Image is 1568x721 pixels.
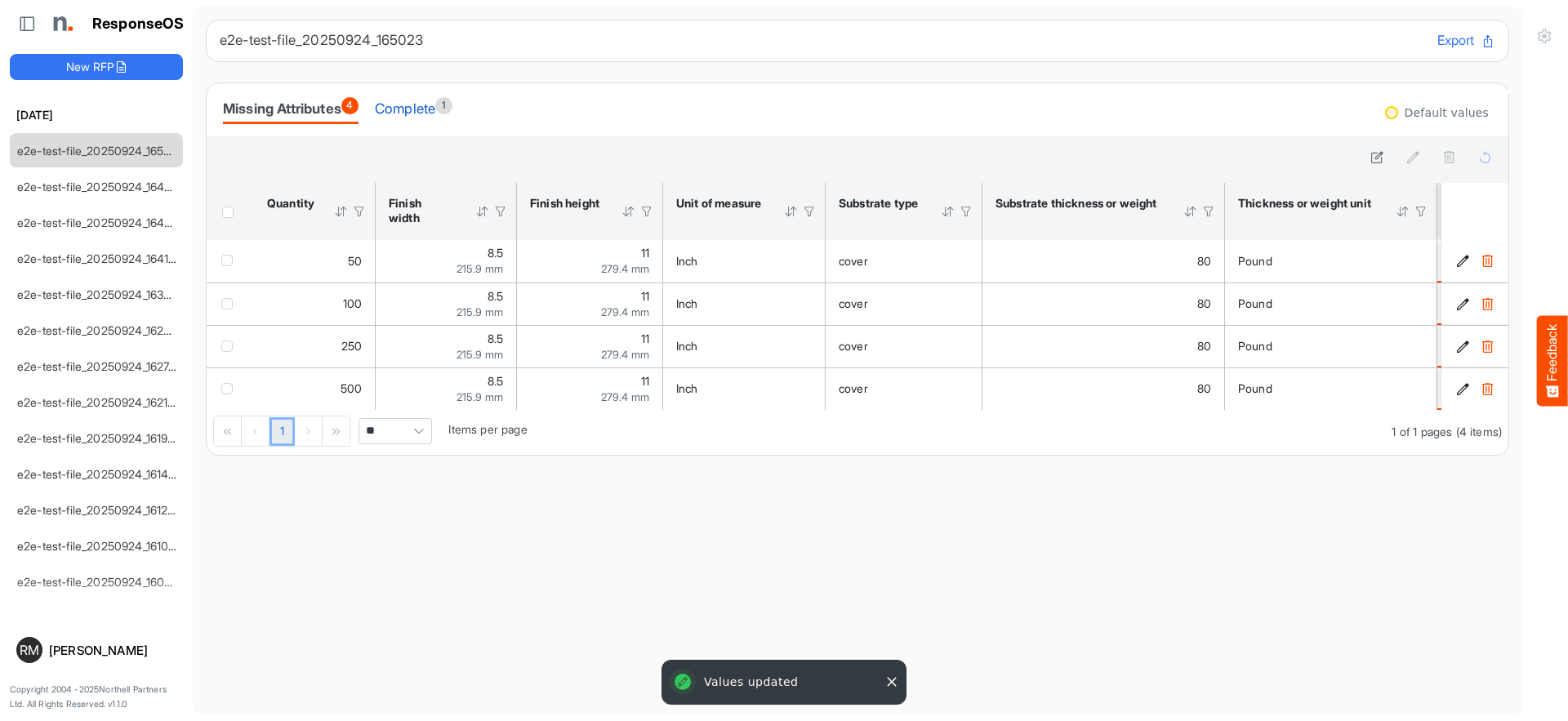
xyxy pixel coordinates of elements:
[10,683,183,711] p: Copyright 2004 - 2025 Northell Partners Ltd. All Rights Reserved. v 1.1.0
[448,422,527,436] span: Items per page
[457,305,503,318] span: 215.9 mm
[1197,296,1211,310] span: 80
[676,381,698,395] span: Inch
[839,339,868,353] span: cover
[207,367,254,410] td: checkbox
[1537,315,1568,406] button: Feedback
[996,196,1162,211] div: Substrate thickness or weight
[1392,425,1452,438] span: 1 of 1 pages
[1225,283,1437,325] td: Pound is template cell Column Header httpsnorthellcomontologiesmapping-rulesmaterialhasmaterialth...
[826,367,982,410] td: cover is template cell Column Header httpsnorthellcomontologiesmapping-rulesmaterialhassubstratem...
[207,325,254,367] td: checkbox
[826,283,982,325] td: cover is template cell Column Header httpsnorthellcomontologiesmapping-rulesmaterialhassubstratem...
[375,97,452,120] div: Complete
[1454,296,1471,312] button: Edit
[1405,107,1489,118] div: Default values
[389,196,454,225] div: Finish width
[207,410,1508,455] div: Pager Container
[982,240,1225,283] td: 80 is template cell Column Header httpsnorthellcomontologiesmapping-rulesmaterialhasmaterialthick...
[1479,253,1495,269] button: Delete
[352,204,367,219] div: Filter Icon
[884,674,900,690] button: Close
[254,283,376,325] td: 100 is template cell Column Header httpsnorthellcomontologiesmapping-rulesorderhasquantity
[1437,30,1495,51] button: Export
[1197,254,1211,268] span: 80
[601,305,649,318] span: 279.4 mm
[1238,196,1374,211] div: Thickness or weight unit
[663,325,826,367] td: Inch is template cell Column Header httpsnorthellcomontologiesmapping-rulesmeasurementhasunitofme...
[982,283,1225,325] td: 80 is template cell Column Header httpsnorthellcomontologiesmapping-rulesmaterialhasmaterialthick...
[517,325,663,367] td: 11 is template cell Column Header httpsnorthellcomontologiesmapping-rulesmeasurementhasfinishsize...
[341,97,359,114] span: 4
[517,367,663,410] td: 11 is template cell Column Header httpsnorthellcomontologiesmapping-rulesmeasurementhasfinishsize...
[676,196,763,211] div: Unit of measure
[17,180,181,194] a: e2e-test-file_20250924_164712
[1454,253,1471,269] button: Edit
[343,296,362,310] span: 100
[376,240,517,283] td: 8.5 is template cell Column Header httpsnorthellcomontologiesmapping-rulesmeasurementhasfinishsiz...
[376,283,517,325] td: 8.5 is template cell Column Header httpsnorthellcomontologiesmapping-rulesmeasurementhasfinishsiz...
[663,283,826,325] td: Inch is template cell Column Header httpsnorthellcomontologiesmapping-rulesmeasurementhasunitofme...
[49,644,176,656] div: [PERSON_NAME]
[982,367,1225,410] td: 80 is template cell Column Header httpsnorthellcomontologiesmapping-rulesmaterialhasmaterialthick...
[295,416,323,446] div: Go to next page
[17,216,185,229] a: e2e-test-file_20250924_164246
[1441,283,1512,325] td: e1ebd572-b49c-4fff-bd63-89420cbb2655 is template cell Column Header
[1238,339,1272,353] span: Pound
[435,97,452,114] span: 1
[17,287,183,301] a: e2e-test-file_20250924_163739
[1454,381,1471,397] button: Edit
[17,395,182,409] a: e2e-test-file_20250924_162142
[488,332,503,345] span: 8.5
[530,196,600,211] div: Finish height
[10,106,183,124] h6: [DATE]
[17,359,182,373] a: e2e-test-file_20250924_162747
[17,323,185,337] a: e2e-test-file_20250924_162904
[663,240,826,283] td: Inch is template cell Column Header httpsnorthellcomontologiesmapping-rulesmeasurementhasunitofme...
[676,339,698,353] span: Inch
[1414,204,1428,219] div: Filter Icon
[269,417,295,447] a: Page 1 of 1 Pages
[207,283,254,325] td: checkbox
[663,367,826,410] td: Inch is template cell Column Header httpsnorthellcomontologiesmapping-rulesmeasurementhasunitofme...
[1454,338,1471,354] button: Edit
[323,416,350,446] div: Go to last page
[1479,296,1495,312] button: Delete
[45,7,78,40] img: Northell
[1225,240,1437,283] td: Pound is template cell Column Header httpsnorthellcomontologiesmapping-rulesmaterialhasmaterialth...
[488,289,503,303] span: 8.5
[359,418,432,444] span: Pagerdropdown
[839,296,868,310] span: cover
[1441,367,1512,410] td: 29f99549-6b45-4301-b58a-b55f843bc7b1 is template cell Column Header
[457,348,503,361] span: 215.9 mm
[959,204,973,219] div: Filter Icon
[17,539,182,553] a: e2e-test-file_20250924_161029
[92,16,185,33] h1: ResponseOS
[517,283,663,325] td: 11 is template cell Column Header httpsnorthellcomontologiesmapping-rulesmeasurementhasfinishsize...
[676,254,698,268] span: Inch
[1238,381,1272,395] span: Pound
[1201,204,1216,219] div: Filter Icon
[341,339,362,353] span: 250
[376,325,517,367] td: 8.5 is template cell Column Header httpsnorthellcomontologiesmapping-rulesmeasurementhasfinishsiz...
[376,367,517,410] td: 8.5 is template cell Column Header httpsnorthellcomontologiesmapping-rulesmeasurementhasfinishsiz...
[641,374,649,388] span: 11
[214,416,242,446] div: Go to first page
[488,374,503,388] span: 8.5
[242,416,269,446] div: Go to previous page
[267,196,313,211] div: Quantity
[641,246,649,260] span: 11
[826,325,982,367] td: cover is template cell Column Header httpsnorthellcomontologiesmapping-rulesmaterialhassubstratem...
[517,240,663,283] td: 11 is template cell Column Header httpsnorthellcomontologiesmapping-rulesmeasurementhasfinishsize...
[641,289,649,303] span: 11
[802,204,817,219] div: Filter Icon
[341,381,362,395] span: 500
[1479,338,1495,354] button: Delete
[17,251,181,265] a: e2e-test-file_20250924_164137
[1441,240,1512,283] td: d38eb76c-c0a4-47ee-807b-a0633ae94f4d is template cell Column Header
[641,332,649,345] span: 11
[17,503,181,517] a: e2e-test-file_20250924_161235
[982,325,1225,367] td: 80 is template cell Column Header httpsnorthellcomontologiesmapping-rulesmaterialhasmaterialthick...
[676,296,698,310] span: Inch
[20,643,39,656] span: RM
